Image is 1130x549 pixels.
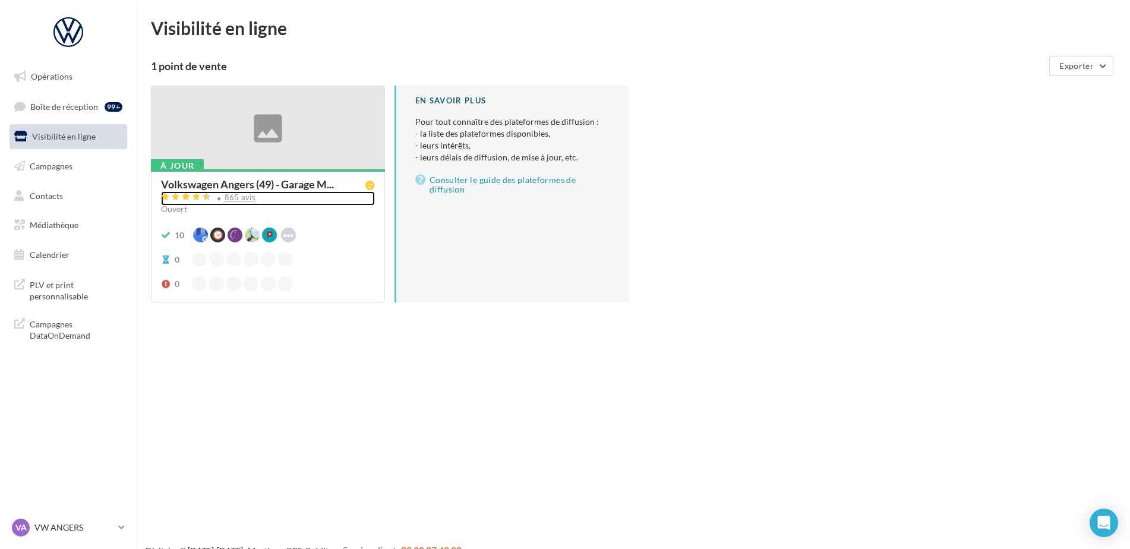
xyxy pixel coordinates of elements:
[105,102,122,112] div: 99+
[1049,56,1113,76] button: Exporter
[30,220,78,230] span: Médiathèque
[7,311,130,346] a: Campagnes DataOnDemand
[32,131,96,141] span: Visibilité en ligne
[151,159,204,172] div: À jour
[15,522,27,534] span: VA
[161,204,187,214] span: Ouvert
[415,140,610,152] li: - leurs intérêts,
[7,94,130,119] a: Boîte de réception99+
[151,61,1044,71] div: 1 point de vente
[30,277,122,302] span: PLV et print personnalisable
[175,278,179,290] div: 0
[30,316,122,342] span: Campagnes DataOnDemand
[31,71,72,81] span: Opérations
[415,128,610,140] li: - la liste des plateformes disponibles,
[10,516,127,539] a: VA VW ANGERS
[161,179,334,190] span: Volkswagen Angers (49) - Garage M...
[30,190,63,200] span: Contacts
[30,161,72,171] span: Campagnes
[34,522,113,534] p: VW ANGERS
[225,194,256,201] div: 865 avis
[415,152,610,163] li: - leurs délais de diffusion, de mise à jour, etc.
[7,272,130,307] a: PLV et print personnalisable
[7,64,130,89] a: Opérations
[7,184,130,209] a: Contacts
[161,191,375,206] a: 865 avis
[151,19,1116,37] div: Visibilité en ligne
[7,124,130,149] a: Visibilité en ligne
[415,95,610,106] div: En savoir plus
[175,254,179,266] div: 0
[1090,509,1118,537] div: Open Intercom Messenger
[415,173,610,197] a: Consulter le guide des plateformes de diffusion
[415,116,610,163] p: Pour tout connaître des plateformes de diffusion :
[30,250,70,260] span: Calendrier
[1059,61,1094,71] span: Exporter
[7,242,130,267] a: Calendrier
[30,101,98,111] span: Boîte de réception
[175,229,184,241] div: 10
[7,154,130,179] a: Campagnes
[7,213,130,238] a: Médiathèque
